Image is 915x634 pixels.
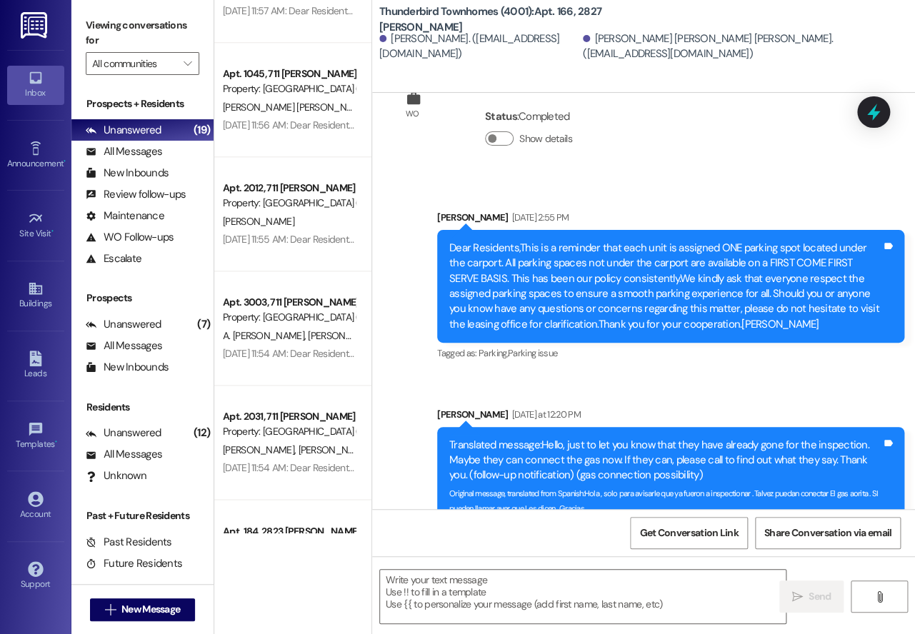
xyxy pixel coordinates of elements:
[86,317,161,332] div: Unanswered
[519,131,572,146] label: Show details
[86,208,164,223] div: Maintenance
[479,347,508,359] span: Parking ,
[86,166,169,181] div: New Inbounds
[583,31,904,62] div: [PERSON_NAME] [PERSON_NAME] [PERSON_NAME]. ([EMAIL_ADDRESS][DOMAIN_NAME])
[90,598,196,621] button: New Message
[437,343,904,363] div: Tagged as:
[71,400,214,415] div: Residents
[55,437,57,447] span: •
[792,591,803,603] i: 
[86,426,161,441] div: Unanswered
[7,346,64,385] a: Leads
[508,347,558,359] span: Parking issue
[406,106,419,121] div: WO
[86,14,199,52] label: Viewing conversations for
[86,144,162,159] div: All Messages
[71,96,214,111] div: Prospects + Residents
[86,187,186,202] div: Review follow-ups
[21,12,50,39] img: ResiDesk Logo
[190,422,214,444] div: (12)
[639,525,738,540] span: Get Conversation Link
[755,517,901,549] button: Share Conversation via email
[779,580,844,613] button: Send
[449,438,881,483] div: Translated message: Hello, just to let you know that they have already gone for the inspection. M...
[874,591,884,603] i: 
[71,508,214,523] div: Past + Future Residents
[7,557,64,595] a: Support
[71,291,214,306] div: Prospects
[86,360,169,375] div: New Inbounds
[764,525,891,540] span: Share Conversation via email
[7,276,64,315] a: Buildings
[86,123,161,138] div: Unanswered
[485,106,578,128] div: : Completed
[86,338,162,353] div: All Messages
[449,241,881,333] div: Dear Residents,This is a reminder that each unit is assigned ONE parking spot located under the c...
[485,109,517,124] b: Status
[86,468,146,483] div: Unknown
[7,487,64,525] a: Account
[86,447,162,462] div: All Messages
[630,517,747,549] button: Get Conversation Link
[105,604,116,615] i: 
[7,206,64,245] a: Site Visit •
[449,488,878,513] sub: Original message, translated from Spanish : Hola , solo para avisarle que ya fueron a inspectiona...
[64,156,66,166] span: •
[51,226,54,236] span: •
[379,4,665,35] b: Thunderbird Townhomes (4001): Apt. 166, 2827 [PERSON_NAME]
[184,58,191,69] i: 
[194,313,214,336] div: (7)
[7,66,64,104] a: Inbox
[437,407,904,427] div: [PERSON_NAME]
[86,251,141,266] div: Escalate
[509,407,581,422] div: [DATE] at 12:20 PM
[809,589,831,604] span: Send
[379,31,579,62] div: [PERSON_NAME]. ([EMAIL_ADDRESS][DOMAIN_NAME])
[86,230,174,245] div: WO Follow-ups
[86,535,172,550] div: Past Residents
[190,119,214,141] div: (19)
[92,52,176,75] input: All communities
[7,417,64,456] a: Templates •
[86,556,182,571] div: Future Residents
[509,210,569,225] div: [DATE] 2:55 PM
[121,602,180,617] span: New Message
[437,210,904,230] div: [PERSON_NAME]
